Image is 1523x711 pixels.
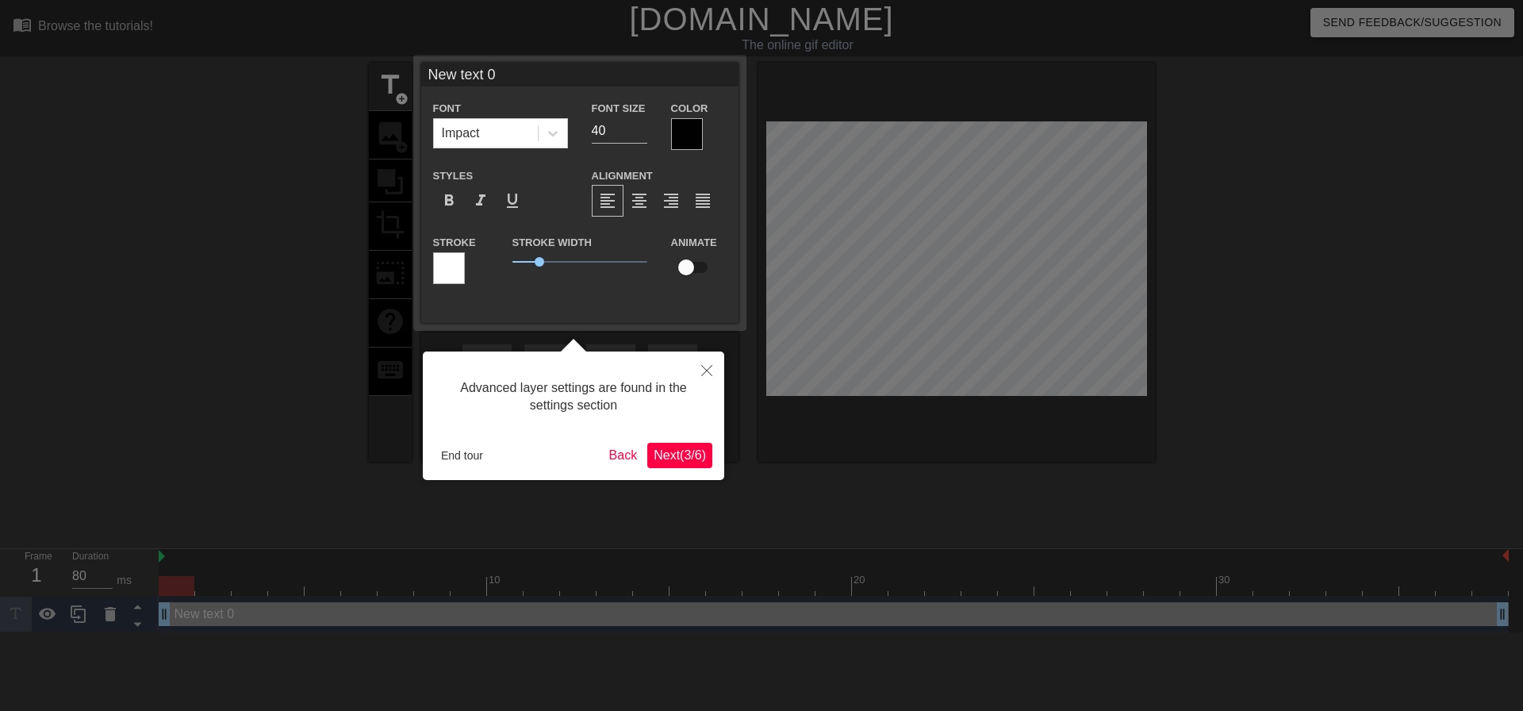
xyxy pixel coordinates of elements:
div: Advanced layer settings are found in the settings section [435,363,712,431]
button: Close [689,352,724,388]
button: Back [603,443,644,468]
span: Next ( 3 / 6 ) [654,448,706,462]
button: End tour [435,444,489,467]
button: Next [647,443,712,468]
